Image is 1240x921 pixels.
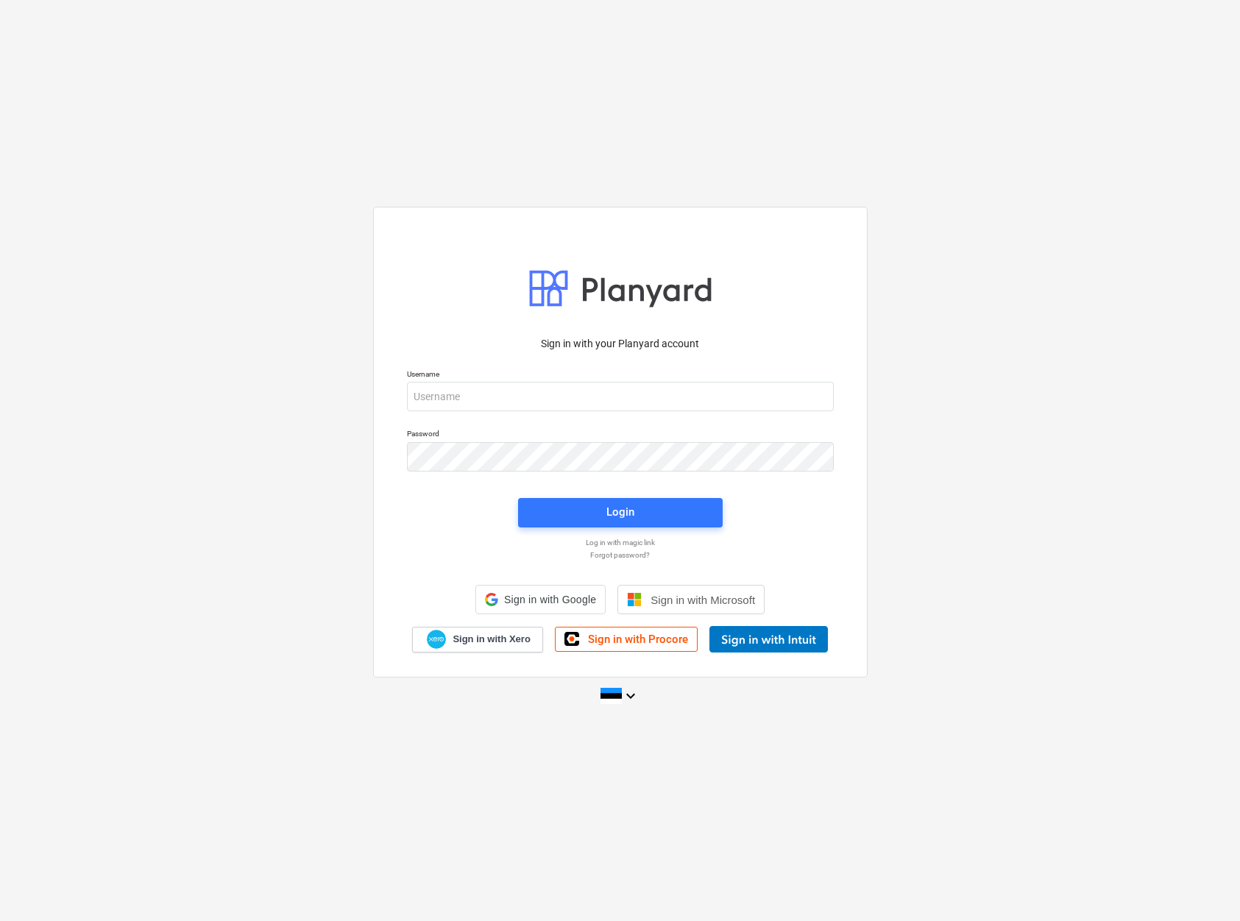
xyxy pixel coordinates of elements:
[606,502,634,522] div: Login
[407,369,834,382] p: Username
[407,429,834,441] p: Password
[627,592,642,607] img: Microsoft logo
[518,498,723,527] button: Login
[504,594,596,605] span: Sign in with Google
[622,687,640,705] i: keyboard_arrow_down
[400,550,841,560] a: Forgot password?
[453,633,530,646] span: Sign in with Xero
[588,633,688,646] span: Sign in with Procore
[407,336,834,352] p: Sign in with your Planyard account
[407,382,834,411] input: Username
[412,627,543,652] a: Sign in with Xero
[475,585,606,614] div: Sign in with Google
[555,627,698,652] a: Sign in with Procore
[427,630,446,650] img: Xero logo
[651,594,755,606] span: Sign in with Microsoft
[400,538,841,547] a: Log in with magic link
